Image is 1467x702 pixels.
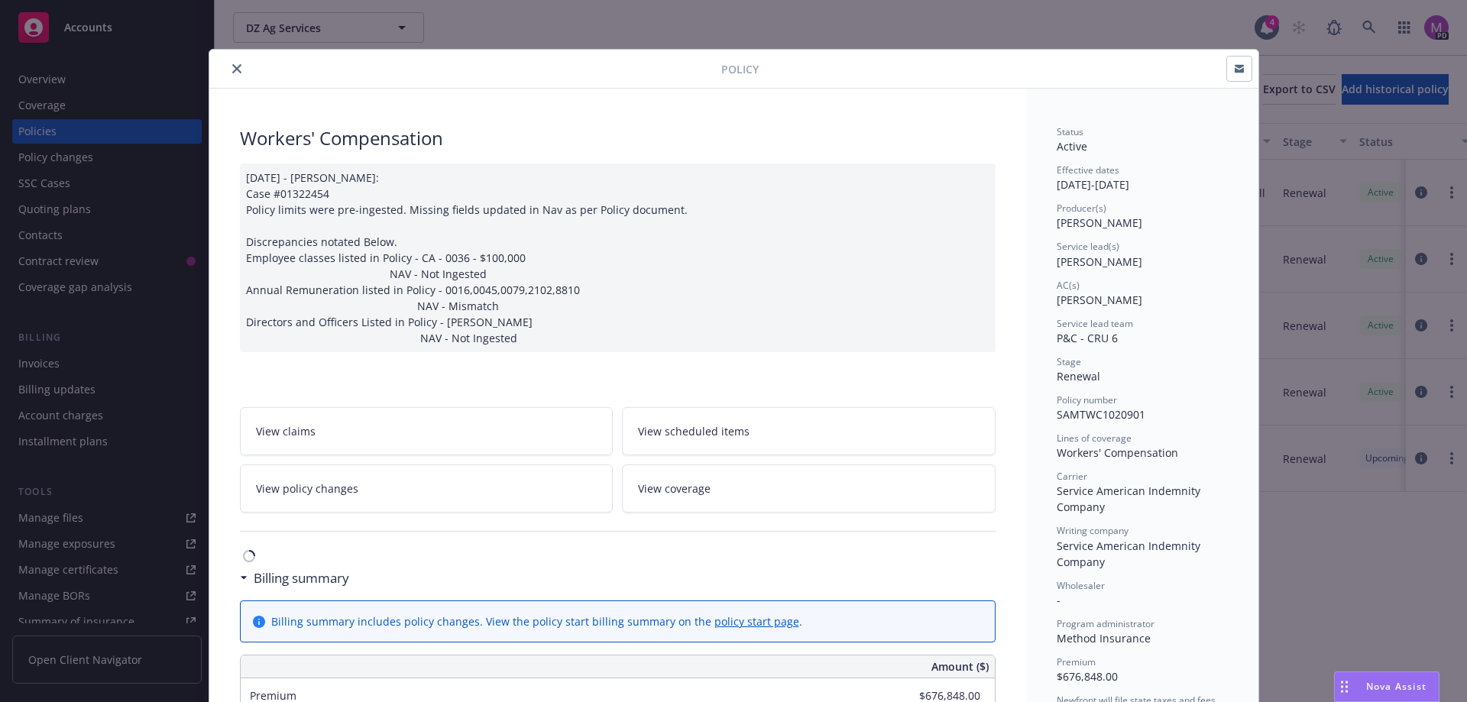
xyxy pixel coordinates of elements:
[638,480,711,497] span: View coverage
[1057,484,1203,514] span: Service American Indemnity Company
[1057,331,1118,345] span: P&C - CRU 6
[228,60,246,78] button: close
[240,464,614,513] a: View policy changes
[1057,470,1087,483] span: Carrier
[1057,240,1119,253] span: Service lead(s)
[240,163,996,352] div: [DATE] - [PERSON_NAME]: Case #01322454 Policy limits were pre-ingested. Missing fields updated in...
[1057,655,1096,668] span: Premium
[271,613,802,629] div: Billing summary includes policy changes. View the policy start billing summary on the .
[1057,125,1083,138] span: Status
[1057,293,1142,307] span: [PERSON_NAME]
[1057,279,1080,292] span: AC(s)
[256,423,316,439] span: View claims
[1057,163,1119,176] span: Effective dates
[1334,671,1439,702] button: Nova Assist
[1366,680,1427,693] span: Nova Assist
[622,464,996,513] a: View coverage
[638,423,750,439] span: View scheduled items
[1057,369,1100,383] span: Renewal
[1057,432,1132,445] span: Lines of coverage
[1057,215,1142,230] span: [PERSON_NAME]
[931,658,989,675] span: Amount ($)
[1057,631,1151,645] span: Method Insurance
[622,407,996,455] a: View scheduled items
[1057,139,1087,154] span: Active
[721,61,759,77] span: Policy
[1057,355,1081,368] span: Stage
[1057,593,1061,607] span: -
[1057,539,1203,569] span: Service American Indemnity Company
[1057,317,1133,330] span: Service lead team
[1057,445,1178,460] span: Workers' Compensation
[1057,254,1142,269] span: [PERSON_NAME]
[256,480,358,497] span: View policy changes
[1057,579,1105,592] span: Wholesaler
[240,407,614,455] a: View claims
[714,614,799,629] a: policy start page
[1335,672,1354,701] div: Drag to move
[1057,202,1106,215] span: Producer(s)
[1057,407,1145,422] span: SAMTWC1020901
[1057,617,1154,630] span: Program administrator
[240,125,996,151] div: Workers' Compensation
[240,568,349,588] div: Billing summary
[1057,163,1228,192] div: [DATE] - [DATE]
[1057,669,1118,684] span: $676,848.00
[1057,524,1129,537] span: Writing company
[1057,393,1117,406] span: Policy number
[254,568,349,588] h3: Billing summary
